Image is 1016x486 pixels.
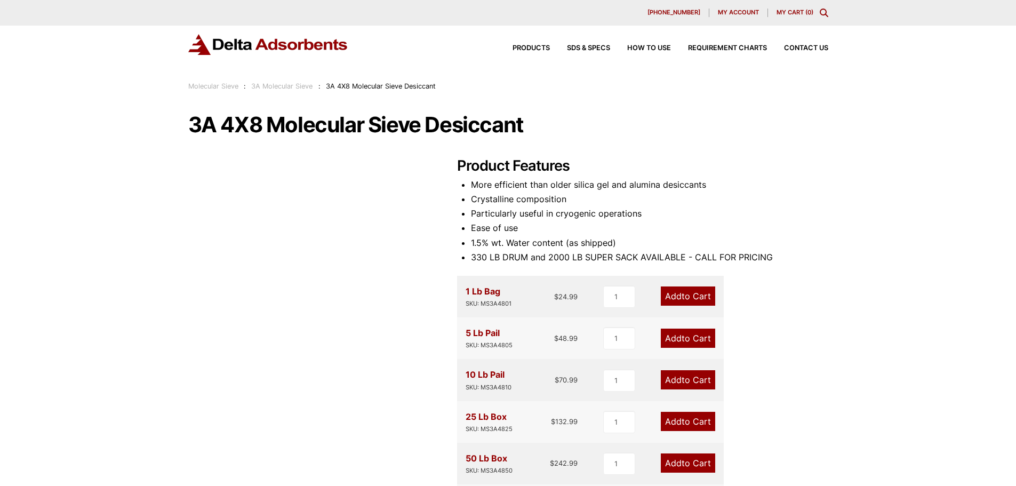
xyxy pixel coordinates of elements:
[188,34,348,55] img: Delta Adsorbents
[554,292,578,301] bdi: 24.99
[550,45,610,52] a: SDS & SPECS
[551,417,555,426] span: $
[466,340,513,350] div: SKU: MS3A4805
[709,9,768,17] a: My account
[661,412,715,431] a: Add to Cart
[466,299,511,309] div: SKU: MS3A4801
[718,10,759,15] span: My account
[647,10,700,15] span: [PHONE_NUMBER]
[767,45,828,52] a: Contact Us
[550,459,578,467] bdi: 242.99
[471,206,828,221] li: Particularly useful in cryogenic operations
[466,326,513,350] div: 5 Lb Pail
[471,192,828,206] li: Crystalline composition
[661,453,715,473] a: Add to Cart
[554,334,578,342] bdi: 48.99
[567,45,610,52] span: SDS & SPECS
[555,376,578,384] bdi: 70.99
[551,417,578,426] bdi: 132.99
[471,236,828,250] li: 1.5% wt. Water content (as shipped)
[820,9,828,17] div: Toggle Modal Content
[550,459,554,467] span: $
[318,82,321,90] span: :
[471,221,828,235] li: Ease of use
[244,82,246,90] span: :
[688,45,767,52] span: Requirement Charts
[471,250,828,265] li: 330 LB DRUM and 2000 LB SUPER SACK AVAILABLE - CALL FOR PRICING
[639,9,709,17] a: [PHONE_NUMBER]
[627,45,671,52] span: How to Use
[466,466,513,476] div: SKU: MS3A4850
[188,82,238,90] a: Molecular Sieve
[466,451,513,476] div: 50 Lb Box
[661,370,715,389] a: Add to Cart
[554,292,558,301] span: $
[777,9,813,16] a: My Cart (0)
[466,383,511,393] div: SKU: MS3A4810
[495,45,550,52] a: Products
[513,45,550,52] span: Products
[251,82,313,90] a: 3A Molecular Sieve
[610,45,671,52] a: How to Use
[784,45,828,52] span: Contact Us
[555,376,559,384] span: $
[188,114,828,136] h1: 3A 4X8 Molecular Sieve Desiccant
[326,82,436,90] span: 3A 4X8 Molecular Sieve Desiccant
[661,286,715,306] a: Add to Cart
[466,368,511,392] div: 10 Lb Pail
[661,329,715,348] a: Add to Cart
[671,45,767,52] a: Requirement Charts
[807,9,811,16] span: 0
[554,334,558,342] span: $
[466,410,513,434] div: 25 Lb Box
[466,284,511,309] div: 1 Lb Bag
[466,424,513,434] div: SKU: MS3A4825
[471,178,828,192] li: More efficient than older silica gel and alumina desiccants
[457,157,828,175] h2: Product Features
